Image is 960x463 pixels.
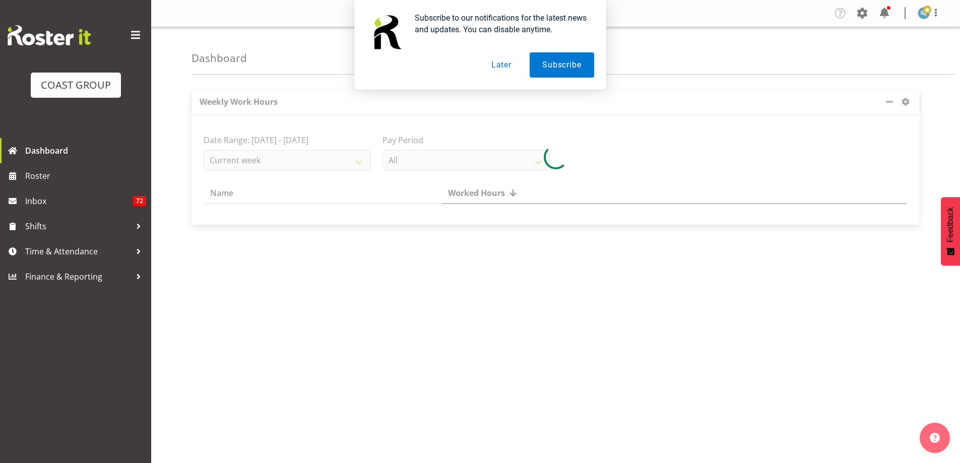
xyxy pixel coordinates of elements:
[25,168,146,183] span: Roster
[25,219,131,234] span: Shifts
[25,244,131,259] span: Time & Attendance
[25,269,131,284] span: Finance & Reporting
[366,12,407,52] img: notification icon
[941,197,960,266] button: Feedback - Show survey
[530,52,594,78] button: Subscribe
[407,12,594,35] div: Subscribe to our notifications for the latest news and updates. You can disable anytime.
[479,52,524,78] button: Later
[930,433,940,443] img: help-xxl-2.png
[133,196,146,206] span: 72
[25,193,133,209] span: Inbox
[946,207,955,242] span: Feedback
[25,143,146,158] span: Dashboard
